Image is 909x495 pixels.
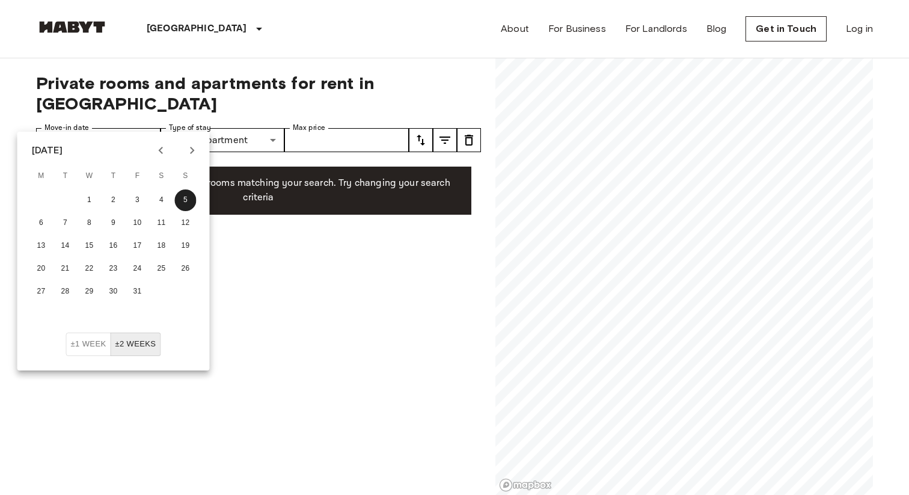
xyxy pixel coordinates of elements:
[151,258,173,280] button: 25
[293,123,325,133] label: Max price
[548,22,606,36] a: For Business
[151,212,173,234] button: 11
[79,164,100,188] span: Wednesday
[151,189,173,211] button: 4
[66,333,161,356] div: Move In Flexibility
[175,235,197,257] button: 19
[127,281,148,303] button: 31
[127,235,148,257] button: 17
[103,235,124,257] button: 16
[151,164,173,188] span: Saturday
[31,258,52,280] button: 20
[182,140,203,161] button: Next month
[55,212,76,234] button: 7
[79,212,100,234] button: 8
[103,189,124,211] button: 2
[127,189,148,211] button: 3
[36,73,481,114] span: Private rooms and apartments for rent in [GEOGRAPHIC_DATA]
[499,478,552,492] a: Mapbox logo
[79,189,100,211] button: 1
[161,128,285,152] div: PrivateApartment
[745,16,827,42] a: Get in Touch
[110,333,161,356] button: ±2 weeks
[55,235,76,257] button: 14
[66,333,111,356] button: ±1 week
[31,164,52,188] span: Monday
[127,258,148,280] button: 24
[103,281,124,303] button: 30
[36,21,108,33] img: Habyt
[31,281,52,303] button: 27
[501,22,529,36] a: About
[175,164,197,188] span: Sunday
[44,123,89,133] label: Move-in date
[175,189,197,211] button: 5
[31,235,52,257] button: 13
[846,22,873,36] a: Log in
[433,128,457,152] button: tune
[127,212,148,234] button: 10
[151,140,171,161] button: Previous month
[409,128,433,152] button: tune
[55,176,462,205] p: Unfortunately there are no free rooms matching your search. Try changing your search criteria
[103,258,124,280] button: 23
[151,235,173,257] button: 18
[103,212,124,234] button: 9
[79,235,100,257] button: 15
[147,22,247,36] p: [GEOGRAPHIC_DATA]
[79,258,100,280] button: 22
[32,143,63,158] div: [DATE]
[55,281,76,303] button: 28
[31,212,52,234] button: 6
[625,22,687,36] a: For Landlords
[169,123,211,133] label: Type of stay
[55,258,76,280] button: 21
[175,258,197,280] button: 26
[175,212,197,234] button: 12
[79,281,100,303] button: 29
[706,22,727,36] a: Blog
[457,128,481,152] button: tune
[103,164,124,188] span: Thursday
[127,164,148,188] span: Friday
[55,164,76,188] span: Tuesday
